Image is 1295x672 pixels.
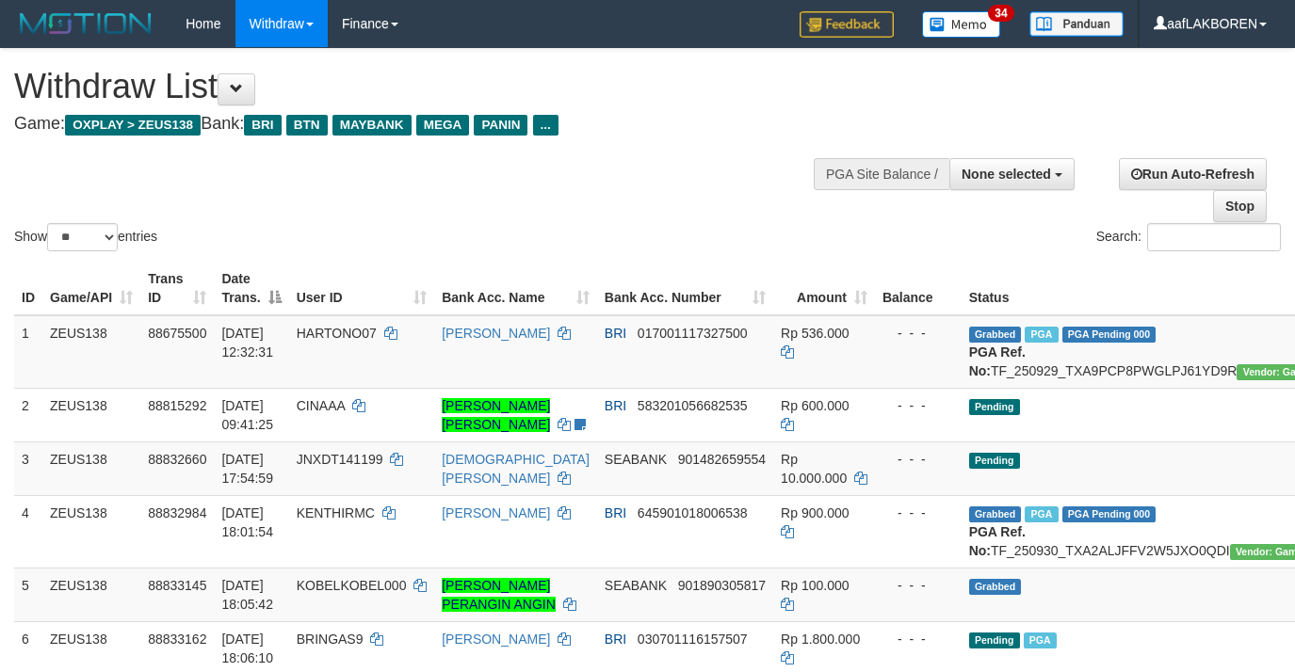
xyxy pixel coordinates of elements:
span: Rp 600.000 [781,398,849,413]
div: - - - [882,504,954,522]
span: PGA Pending [1062,327,1157,343]
span: [DATE] 12:32:31 [221,326,273,360]
span: Copy 030701116157507 to clipboard [638,632,748,647]
th: Bank Acc. Name: activate to sort column ascending [434,262,597,315]
span: Grabbed [969,579,1022,595]
a: [DEMOGRAPHIC_DATA][PERSON_NAME] [442,452,590,486]
td: ZEUS138 [42,568,140,621]
img: MOTION_logo.png [14,9,157,38]
span: Pending [969,453,1020,469]
span: Rp 1.800.000 [781,632,860,647]
span: PANIN [474,115,527,136]
th: Balance [875,262,962,315]
span: [DATE] 18:01:54 [221,505,273,539]
td: ZEUS138 [42,388,140,441]
td: ZEUS138 [42,495,140,568]
label: Show entries [14,223,157,251]
span: Rp 900.000 [781,505,849,520]
div: - - - [882,450,954,469]
span: BRI [605,505,626,520]
th: Game/API: activate to sort column ascending [42,262,140,315]
td: 2 [14,388,42,441]
td: ZEUS138 [42,441,140,495]
img: Feedback.jpg [800,11,894,38]
a: [PERSON_NAME] [442,632,550,647]
img: Button%20Memo.svg [922,11,1001,38]
span: Grabbed [969,327,1022,343]
span: 88833145 [148,578,206,593]
a: Stop [1213,190,1267,222]
b: PGA Ref. No: [969,344,1026,378]
div: PGA Site Balance / [814,158,949,190]
input: Search: [1147,223,1281,251]
span: Copy 901890305817 to clipboard [678,578,766,593]
th: Bank Acc. Number: activate to sort column ascending [597,262,773,315]
h1: Withdraw List [14,68,845,105]
button: None selected [949,158,1075,190]
div: - - - [882,576,954,595]
span: [DATE] 17:54:59 [221,452,273,486]
span: Grabbed [969,506,1022,522]
th: ID [14,262,42,315]
span: CINAAA [297,398,345,413]
span: 88832660 [148,452,206,467]
span: Rp 536.000 [781,326,849,341]
span: SEABANK [605,578,667,593]
span: Rp 100.000 [781,578,849,593]
a: [PERSON_NAME] [442,505,550,520]
span: SEABANK [605,452,667,467]
span: BRI [605,326,626,341]
span: Rp 10.000.000 [781,452,847,486]
span: BTN [286,115,328,136]
span: ... [533,115,558,136]
th: User ID: activate to sort column ascending [289,262,435,315]
span: Pending [969,632,1020,648]
span: Marked by aafchomsokheang [1025,506,1058,522]
span: [DATE] 09:41:25 [221,398,273,432]
h4: Game: Bank: [14,115,845,134]
span: BRI [605,398,626,413]
span: BRI [244,115,281,136]
span: Marked by aaftrukkakada [1025,327,1058,343]
a: Run Auto-Refresh [1119,158,1267,190]
img: panduan.png [1029,11,1124,37]
span: 88815292 [148,398,206,413]
span: JNXDT141199 [297,452,383,467]
span: [DATE] 18:05:42 [221,578,273,612]
span: HARTONO07 [297,326,377,341]
span: MEGA [416,115,470,136]
span: MAYBANK [332,115,412,136]
div: - - - [882,324,954,343]
td: 4 [14,495,42,568]
span: None selected [962,167,1051,182]
span: [DATE] 18:06:10 [221,632,273,665]
span: Copy 583201056682535 to clipboard [638,398,748,413]
a: [PERSON_NAME] PERANGIN ANGIN [442,578,556,612]
span: Copy 645901018006538 to clipboard [638,505,748,520]
span: 88832984 [148,505,206,520]
td: 3 [14,441,42,495]
span: Marked by aafchomsokheang [1024,632,1057,648]
th: Trans ID: activate to sort column ascending [140,262,214,315]
span: Pending [969,399,1020,415]
b: PGA Ref. No: [969,524,1026,558]
div: - - - [882,396,954,415]
span: PGA Pending [1062,506,1157,522]
span: KOBELKOBEL000 [297,578,407,593]
select: Showentries [47,223,118,251]
a: [PERSON_NAME] [442,326,550,341]
span: 34 [988,5,1013,22]
span: BRI [605,632,626,647]
td: 1 [14,315,42,389]
span: BRINGAS9 [297,632,364,647]
span: 88675500 [148,326,206,341]
th: Amount: activate to sort column ascending [773,262,875,315]
td: ZEUS138 [42,315,140,389]
td: 5 [14,568,42,621]
span: KENTHIRMC [297,505,375,520]
span: OXPLAY > ZEUS138 [65,115,201,136]
span: 88833162 [148,632,206,647]
div: - - - [882,630,954,648]
a: [PERSON_NAME] [PERSON_NAME] [442,398,550,432]
th: Date Trans.: activate to sort column descending [214,262,288,315]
